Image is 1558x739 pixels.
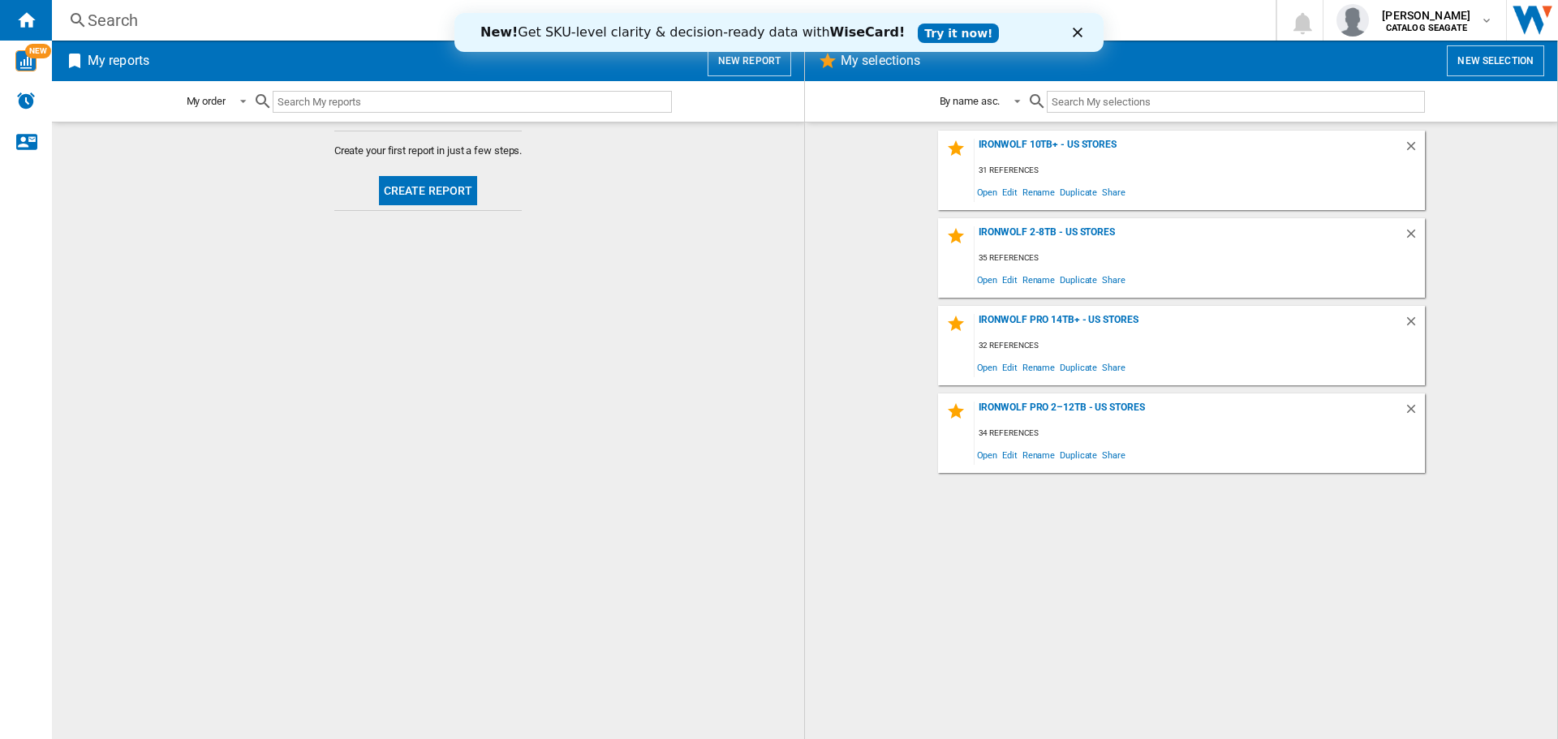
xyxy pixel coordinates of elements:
span: Edit [1000,356,1020,378]
input: Search My selections [1047,91,1424,113]
span: Rename [1020,269,1057,290]
span: Open [975,444,1001,466]
span: Edit [1000,269,1020,290]
span: Duplicate [1057,444,1100,466]
span: Open [975,269,1001,290]
div: IronWolf Pro 2–12TB - US Stores [975,402,1404,423]
span: [PERSON_NAME] [1382,7,1470,24]
img: alerts-logo.svg [16,91,36,110]
span: Share [1100,444,1128,466]
span: Rename [1020,181,1057,203]
span: Create your first report in just a few steps. [334,144,523,158]
img: profile.jpg [1336,4,1369,37]
h2: My selections [837,45,923,76]
span: Duplicate [1057,356,1100,378]
span: Duplicate [1057,269,1100,290]
div: Search [88,9,1233,32]
span: Edit [1000,444,1020,466]
div: Delete [1404,139,1425,161]
iframe: Intercom live chat banner [454,13,1104,52]
div: IronWolf 10TB+ - US Stores [975,139,1404,161]
span: Rename [1020,356,1057,378]
div: 35 references [975,248,1425,269]
button: New selection [1447,45,1544,76]
div: 31 references [975,161,1425,181]
span: Edit [1000,181,1020,203]
div: Close [618,15,635,24]
div: Delete [1404,226,1425,248]
div: 34 references [975,423,1425,444]
span: NEW [25,44,51,58]
b: CATALOG SEAGATE [1386,23,1467,33]
button: New report [708,45,791,76]
span: Share [1100,181,1128,203]
span: Open [975,356,1001,378]
span: Share [1100,269,1128,290]
button: Create report [379,176,478,205]
span: Rename [1020,444,1057,466]
span: Share [1100,356,1128,378]
div: Delete [1404,402,1425,423]
div: My order [187,95,226,107]
div: 32 references [975,336,1425,356]
h2: My reports [84,45,153,76]
div: IronWolf Pro 14TB+ - US Stores [975,314,1404,336]
span: Duplicate [1057,181,1100,203]
div: Delete [1404,314,1425,336]
div: By name asc. [940,95,1001,107]
div: IronWolf 2-8TB - US Stores [975,226,1404,248]
img: wise-card.svg [15,50,37,71]
input: Search My reports [273,91,672,113]
span: Open [975,181,1001,203]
